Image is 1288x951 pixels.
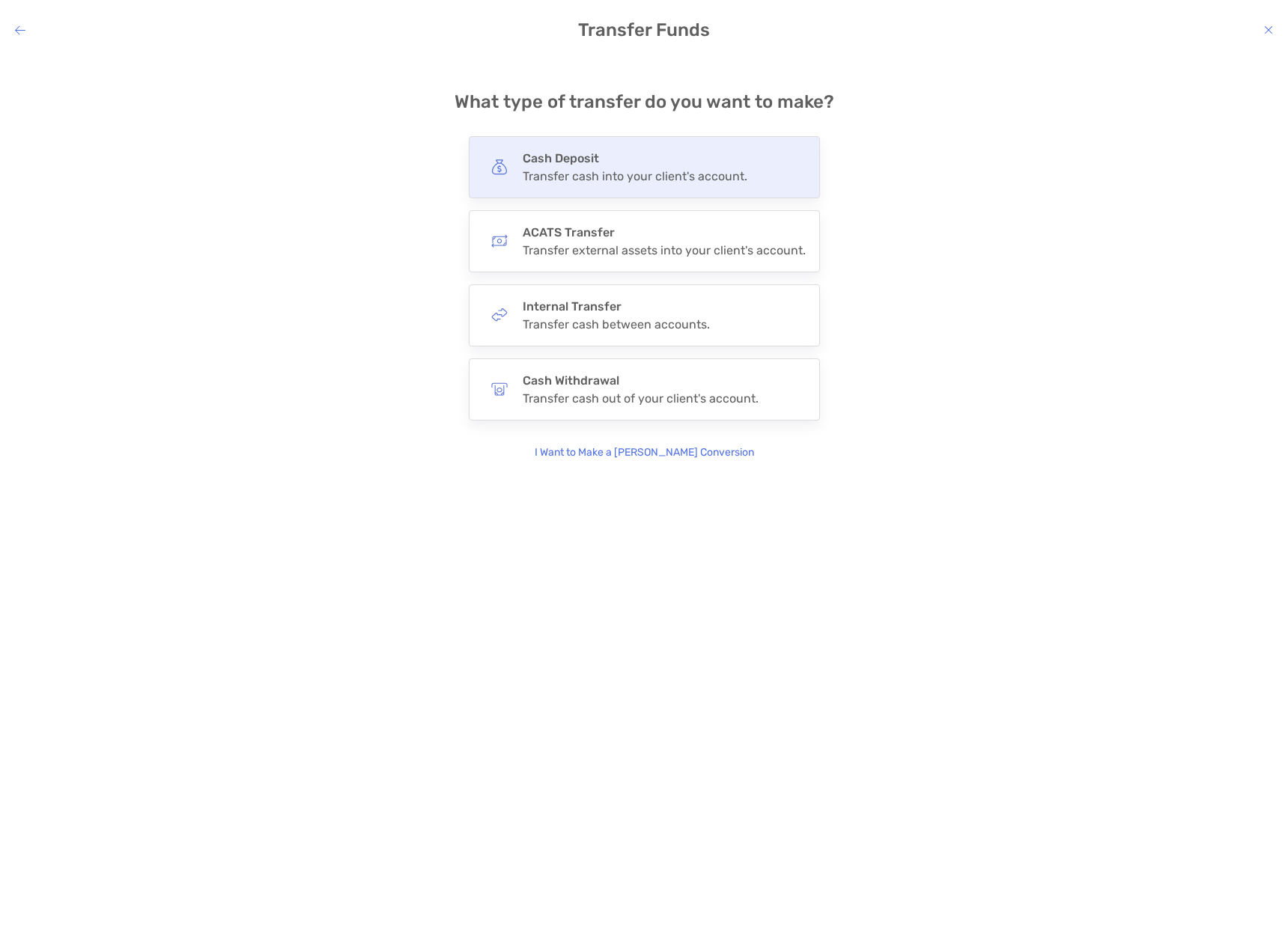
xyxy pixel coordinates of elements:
[523,151,747,165] h4: Cash Deposit
[523,391,759,406] div: Transfer cash out of your client's account.
[523,373,759,388] h4: Cash Withdrawal
[491,307,508,323] img: button icon
[535,444,754,461] p: I Want to Make a [PERSON_NAME] Conversion
[491,159,508,175] img: button icon
[523,299,710,314] h4: Internal Transfer
[523,317,710,331] div: Transfer cash between accounts.
[523,225,806,239] h4: ACATS Transfer
[523,243,806,257] div: Transfer external assets into your client's account.
[523,169,747,183] div: Transfer cash into your client's account.
[491,381,508,397] img: button icon
[455,91,834,112] h4: What type of transfer do you want to make?
[491,233,508,249] img: button icon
